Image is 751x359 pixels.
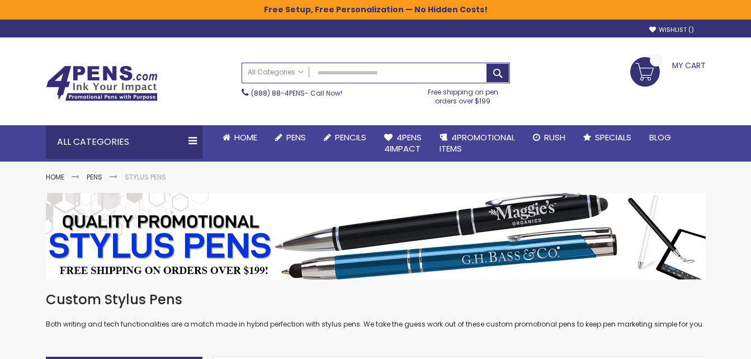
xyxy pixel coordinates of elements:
h1: Custom Stylus Pens [46,291,706,309]
a: Rush [524,125,574,150]
a: Specials [574,125,640,150]
span: 4PROMOTIONAL ITEMS [440,131,515,154]
a: Pens [87,172,102,182]
img: 4Pens Custom Pens and Promotional Products [46,65,158,101]
span: Rush [544,131,565,143]
span: All Categories [248,68,304,77]
span: Blog [649,131,671,143]
a: Pens [266,125,315,150]
div: Free shipping on pen orders over $199 [416,83,510,106]
span: - Call Now! [251,88,342,98]
a: 4Pens4impact [375,125,431,162]
span: 4Pens 4impact [384,131,422,154]
img: Stylus Pens [46,193,706,280]
a: (888) 88-4PENS [251,88,305,98]
span: Pencils [335,131,366,143]
strong: Stylus Pens [125,172,166,182]
span: Home [234,131,257,143]
div: Both writing and tech functionalities are a match made in hybrid perfection with stylus pens. We ... [46,291,706,329]
a: 4PROMOTIONALITEMS [431,125,524,162]
a: All Categories [242,63,309,82]
a: Pencils [315,125,375,150]
a: Blog [640,125,680,150]
a: Home [214,125,266,150]
a: Wishlist [649,26,694,34]
span: Specials [595,131,631,143]
div: All Categories [46,125,202,159]
span: Pens [286,131,306,143]
a: Home [46,172,64,182]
